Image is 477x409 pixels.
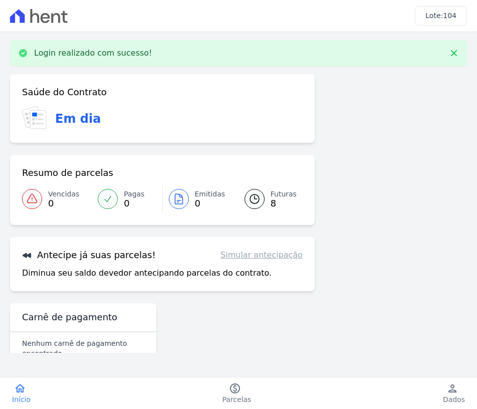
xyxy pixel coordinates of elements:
[195,199,225,208] span: 0
[48,189,79,199] span: Vencidas
[222,394,252,404] span: Parcelas
[271,199,297,208] span: 8
[48,199,79,208] span: 0
[229,382,241,394] i: paid
[210,382,264,404] a: paidParcelas
[22,167,113,179] h3: Resumo de parcelas
[22,267,272,279] p: Diminua seu saldo devedor antecipando parcelas do contrato.
[431,382,477,404] a: personDados
[195,189,225,199] span: Emitidas
[443,12,456,20] span: 104
[22,338,144,358] p: Nenhum carnê de pagamento encontrado
[443,394,465,404] span: Dados
[22,86,107,98] h3: Saúde do Contrato
[425,11,456,21] h3: Lote:
[12,394,31,404] span: Início
[124,189,144,199] span: Pagas
[232,185,303,213] a: Futuras 8
[22,311,117,323] h3: Carnê de pagamento
[446,382,458,394] i: person
[22,185,92,213] a: Vencidas 0
[14,382,26,394] i: home
[163,185,232,213] a: Emitidas 0
[55,110,101,128] h3: Em dia
[34,48,152,58] p: Login realizado com sucesso!
[22,249,156,261] h3: Antecipe já suas parcelas!
[92,185,162,213] a: Pagas 0
[271,189,297,199] span: Futuras
[220,249,303,261] a: Simular antecipação
[124,199,144,208] span: 0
